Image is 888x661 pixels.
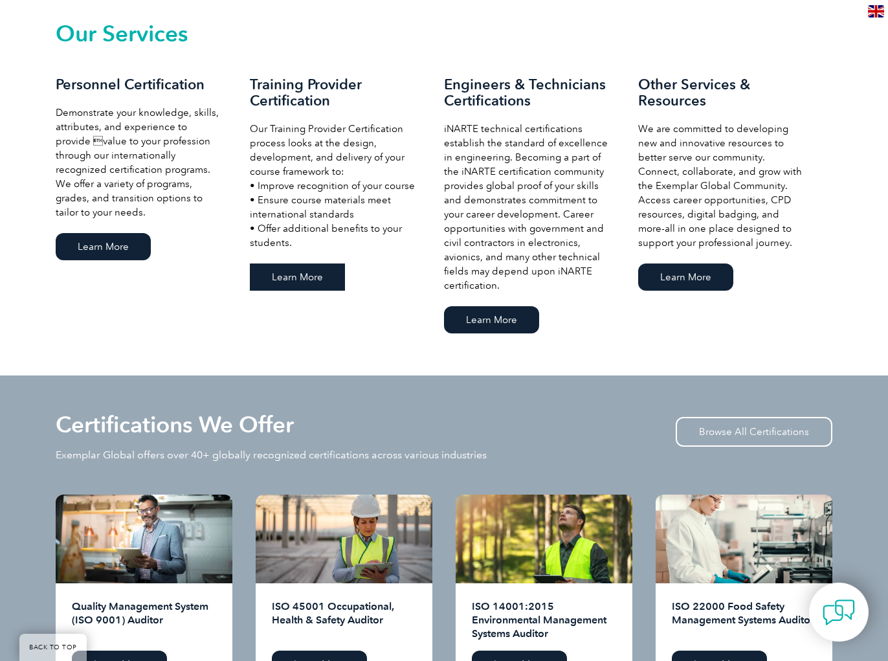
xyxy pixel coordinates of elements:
img: en [868,5,884,17]
img: contact-chat.png [823,596,855,629]
p: Demonstrate your knowledge, skills, attributes, and experience to provide value to your professi... [56,106,224,219]
h2: Certifications We Offer [56,414,294,435]
h2: Quality Management System (ISO 9001) Auditor [72,599,216,641]
p: We are committed to developing new and innovative resources to better serve our community. Connec... [638,122,806,250]
a: Learn More [56,233,151,260]
h2: ISO 45001 Occupational, Health & Safety Auditor [272,599,416,641]
p: Our Training Provider Certification process looks at the design, development, and delivery of you... [250,122,418,250]
h2: Our Services [56,23,832,44]
p: iNARTE technical certifications establish the standard of excellence in engineering. Becoming a p... [444,122,612,293]
a: Browse All Certifications [676,417,832,447]
a: Learn More [444,306,539,333]
h2: ISO 22000 Food Safety Management Systems Auditor [672,599,816,641]
h3: Other Services & Resources [638,76,806,109]
h3: Training Provider Certification [250,76,418,109]
h3: Engineers & Technicians Certifications [444,76,612,109]
h3: Personnel Certification [56,76,224,93]
a: BACK TO TOP [19,634,87,661]
a: Learn More [638,263,733,291]
p: Exemplar Global offers over 40+ globally recognized certifications across various industries [56,448,487,462]
a: Learn More [250,263,345,291]
h2: ISO 14001:2015 Environmental Management Systems Auditor [472,599,616,641]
